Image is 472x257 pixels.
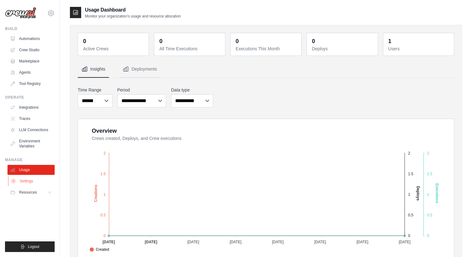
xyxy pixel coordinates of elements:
span: Resources [19,190,37,195]
div: 0 [83,37,86,46]
h2: Usage Dashboard [85,6,181,14]
tspan: 2 [427,151,429,156]
tspan: 0.5 [101,213,106,217]
a: Automations [7,34,55,44]
tspan: 0.5 [427,213,432,217]
a: Marketplace [7,56,55,66]
tspan: 1 [427,192,429,197]
div: 1 [388,37,391,46]
dt: Active Crews [83,46,145,52]
label: Data type [171,87,213,93]
tspan: [DATE] [145,240,157,244]
dt: Users [388,46,450,52]
tspan: 1.5 [101,172,106,176]
a: Integrations [7,102,55,112]
label: Period [117,87,166,93]
tspan: 0 [427,234,429,238]
text: Creations [94,185,98,202]
span: Logout [28,244,39,249]
dt: Deploys [312,46,374,52]
tspan: [DATE] [272,240,284,244]
a: Agents [7,67,55,77]
tspan: [DATE] [187,240,199,244]
tspan: 0 [104,234,106,238]
tspan: 1 [104,192,106,197]
p: Monitor your organization's usage and resource allocation [85,14,181,19]
div: Build [5,26,55,31]
tspan: 1.5 [408,172,413,176]
img: Logo [5,7,36,19]
tspan: 2 [104,151,106,156]
a: Traces [7,114,55,124]
a: Settings [8,176,55,186]
span: Created [90,247,109,252]
div: 0 [236,37,239,46]
text: Deploys [416,186,420,201]
dt: Executions This Month [236,46,297,52]
tspan: 1 [408,192,410,197]
dt: All Time Executions [159,46,221,52]
tspan: 0.5 [408,213,413,217]
tspan: 2 [408,151,410,156]
tspan: [DATE] [314,240,326,244]
button: Insights [78,61,109,78]
button: Logout [5,241,55,252]
tspan: [DATE] [399,240,411,244]
a: Environment Variables [7,136,55,151]
div: Overview [92,126,117,135]
div: Manage [5,157,55,162]
label: Time Range [78,87,112,93]
div: 0 [312,37,315,46]
a: LLM Connections [7,125,55,135]
text: Executions [435,183,439,203]
tspan: [DATE] [102,240,115,244]
tspan: [DATE] [230,240,242,244]
nav: Tabs [78,61,454,78]
button: Resources [7,187,55,197]
div: Operate [5,95,55,100]
button: Deployments [119,61,161,78]
a: Tool Registry [7,79,55,89]
a: Usage [7,165,55,175]
tspan: [DATE] [356,240,368,244]
a: Crew Studio [7,45,55,55]
tspan: 1.5 [427,172,432,176]
dt: Crews created, Deploys, and Crew executions [92,135,446,141]
tspan: 0 [408,234,410,238]
div: 0 [159,37,162,46]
